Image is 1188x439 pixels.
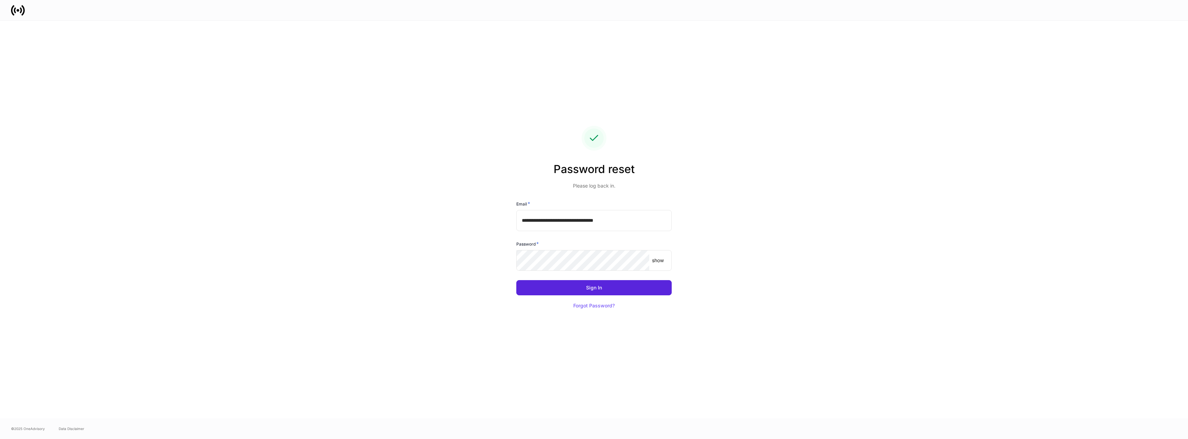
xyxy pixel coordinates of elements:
[516,240,539,247] h6: Password
[516,200,530,207] h6: Email
[59,426,84,431] a: Data Disclaimer
[565,298,623,313] button: Forgot Password?
[652,257,664,264] p: show
[516,182,672,189] p: Please log back in.
[516,162,672,182] h2: Password reset
[11,426,45,431] span: © 2025 OneAdvisory
[516,280,672,295] button: Sign In
[586,285,602,290] div: Sign In
[573,303,615,308] div: Forgot Password?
